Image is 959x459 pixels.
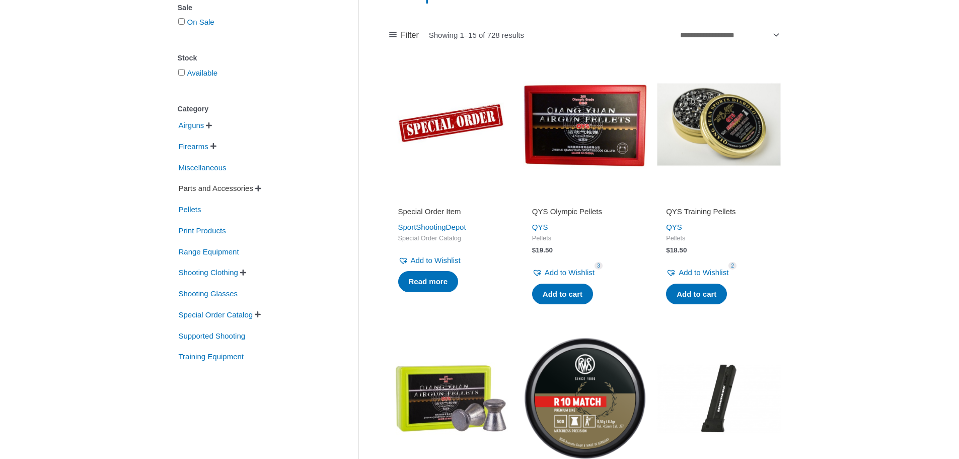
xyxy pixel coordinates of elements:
[532,266,595,280] a: Add to Wishlist
[532,246,553,254] bdi: 19.50
[677,27,781,43] select: Shop order
[206,122,212,129] span: 
[679,268,728,277] span: Add to Wishlist
[532,207,638,217] h2: QYS Olympic Pellets
[178,183,254,192] a: Parts and Accessories
[666,207,772,217] h2: QYS Training Pellets
[411,256,461,265] span: Add to Wishlist
[666,207,772,220] a: QYS Training Pellets
[255,311,261,318] span: 
[178,159,228,176] span: Miscellaneous
[187,18,214,26] a: On Sale
[178,117,205,134] span: Airguns
[255,185,261,192] span: 
[398,192,504,205] iframe: Customer reviews powered by Trustpilot
[178,201,202,218] span: Pellets
[532,207,638,220] a: QYS Olympic Pellets
[545,268,595,277] span: Add to Wishlist
[401,28,419,43] span: Filter
[178,285,239,302] span: Shooting Glasses
[178,264,239,281] span: Shooting Clothing
[178,310,254,318] a: Special Order Catalog
[178,352,245,360] a: Training Equipment
[666,192,772,205] iframe: Customer reviews powered by Trustpilot
[178,69,185,76] input: Available
[429,31,524,39] p: Showing 1–15 of 728 results
[666,223,682,231] a: QYS
[240,269,246,276] span: 
[532,246,536,254] span: $
[666,266,728,280] a: Add to Wishlist
[178,327,247,345] span: Supported Shooting
[389,62,513,186] img: Special Order Item
[532,223,548,231] a: QYS
[178,138,209,155] span: Firearms
[532,192,638,205] iframe: Customer reviews powered by Trustpilot
[728,262,736,270] span: 2
[178,222,227,239] span: Print Products
[178,331,247,339] a: Supported Shooting
[666,246,670,254] span: $
[666,246,687,254] bdi: 18.50
[178,289,239,297] a: Shooting Glasses
[178,1,328,15] div: Sale
[398,207,504,217] h2: Special Order Item
[532,234,638,243] span: Pellets
[398,234,504,243] span: Special Order Catalog
[178,180,254,197] span: Parts and Accessories
[178,102,328,116] div: Category
[178,268,239,276] a: Shooting Clothing
[178,51,328,65] div: Stock
[523,62,647,186] img: QYS Olympic Pellets
[178,205,202,213] a: Pellets
[595,262,603,270] span: 3
[178,243,240,260] span: Range Equipment
[398,253,461,268] a: Add to Wishlist
[389,28,419,43] a: Filter
[210,143,216,150] span: 
[532,284,593,305] a: Add to cart: “QYS Olympic Pellets”
[398,223,466,231] a: SportShootingDepot
[398,207,504,220] a: Special Order Item
[178,18,185,25] input: On Sale
[178,306,254,323] span: Special Order Catalog
[178,120,205,129] a: Airguns
[178,162,228,171] a: Miscellaneous
[178,348,245,365] span: Training Equipment
[178,226,227,234] a: Print Products
[666,234,772,243] span: Pellets
[657,62,781,186] img: QYS Training Pellets
[398,271,459,292] a: Read more about “Special Order Item”
[187,69,218,77] a: Available
[178,142,209,150] a: Firearms
[178,246,240,255] a: Range Equipment
[666,284,727,305] a: Add to cart: “QYS Training Pellets”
